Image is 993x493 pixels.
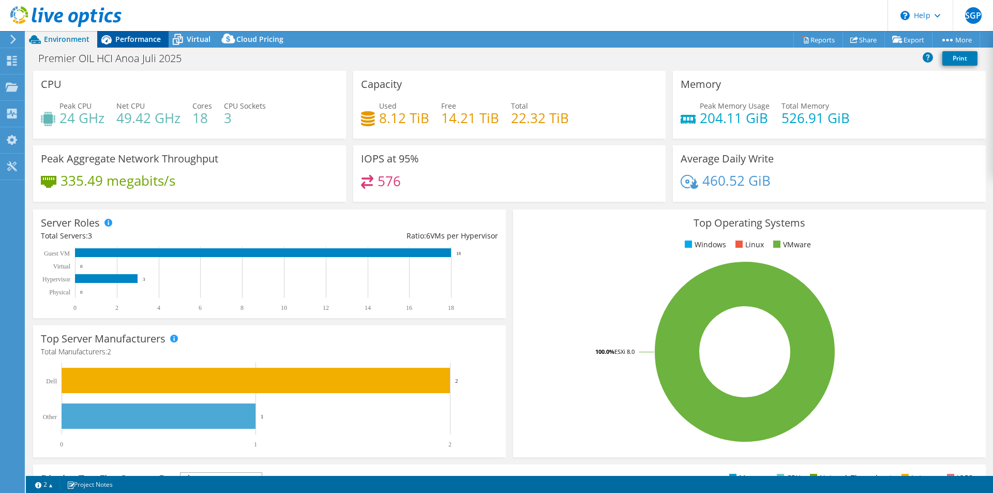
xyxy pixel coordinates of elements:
[43,413,57,421] text: Other
[944,472,973,484] li: IOPS
[28,478,60,491] a: 2
[236,34,283,44] span: Cloud Pricing
[80,264,83,269] text: 0
[361,79,402,90] h3: Capacity
[727,472,768,484] li: Memory
[595,348,614,355] tspan: 100.0%
[157,304,160,311] text: 4
[41,346,498,357] h4: Total Manufacturers:
[143,277,145,282] text: 3
[884,32,932,48] a: Export
[53,263,71,270] text: Virtual
[900,11,910,20] svg: \n
[41,333,165,345] h3: Top Server Manufacturers
[59,101,92,111] span: Peak CPU
[426,231,430,241] span: 6
[441,101,456,111] span: Free
[44,250,70,257] text: Guest VM
[614,348,635,355] tspan: ESXi 8.0
[281,304,287,311] text: 10
[61,175,175,186] h4: 335.49 megabits/s
[115,304,118,311] text: 2
[942,51,977,66] a: Print
[192,112,212,124] h4: 18
[116,112,180,124] h4: 49.42 GHz
[965,7,982,24] span: SGP
[240,304,244,311] text: 8
[34,53,198,64] h1: Premier OIL HCI Anoa Juli 2025
[456,251,461,256] text: 18
[681,153,774,165] h3: Average Daily Write
[224,101,266,111] span: CPU Sockets
[80,290,83,295] text: 0
[793,32,843,48] a: Reports
[521,217,978,229] h3: Top Operating Systems
[42,276,70,283] text: Hypervisor
[269,230,498,242] div: Ratio: VMs per Hypervisor
[323,304,329,311] text: 12
[107,347,111,356] span: 2
[733,239,764,250] li: Linux
[44,34,89,44] span: Environment
[88,231,92,241] span: 3
[116,101,145,111] span: Net CPU
[379,101,397,111] span: Used
[224,112,266,124] h4: 3
[842,32,885,48] a: Share
[254,441,257,448] text: 1
[378,175,401,187] h4: 576
[73,304,77,311] text: 0
[41,217,100,229] h3: Server Roles
[49,289,70,296] text: Physical
[455,378,458,384] text: 2
[441,112,499,124] h4: 14.21 TiB
[932,32,980,48] a: More
[187,34,210,44] span: Virtual
[59,112,104,124] h4: 24 GHz
[41,153,218,165] h3: Peak Aggregate Network Throughput
[682,239,726,250] li: Windows
[700,101,770,111] span: Peak Memory Usage
[700,112,770,124] h4: 204.11 GiB
[180,473,262,485] span: IOPS
[781,112,850,124] h4: 526.91 GiB
[59,478,120,491] a: Project Notes
[115,34,161,44] span: Performance
[41,230,269,242] div: Total Servers:
[511,101,528,111] span: Total
[448,304,454,311] text: 18
[681,79,721,90] h3: Memory
[702,175,771,186] h4: 460.52 GiB
[261,413,264,420] text: 1
[406,304,412,311] text: 16
[448,441,452,448] text: 2
[192,101,212,111] span: Cores
[41,79,62,90] h3: CPU
[361,153,419,165] h3: IOPS at 95%
[60,441,63,448] text: 0
[899,472,938,484] li: Latency
[511,112,569,124] h4: 22.32 TiB
[379,112,429,124] h4: 8.12 TiB
[774,472,801,484] li: CPU
[46,378,57,385] text: Dell
[771,239,811,250] li: VMware
[199,304,202,311] text: 6
[807,472,892,484] li: Network Throughput
[781,101,829,111] span: Total Memory
[365,304,371,311] text: 14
